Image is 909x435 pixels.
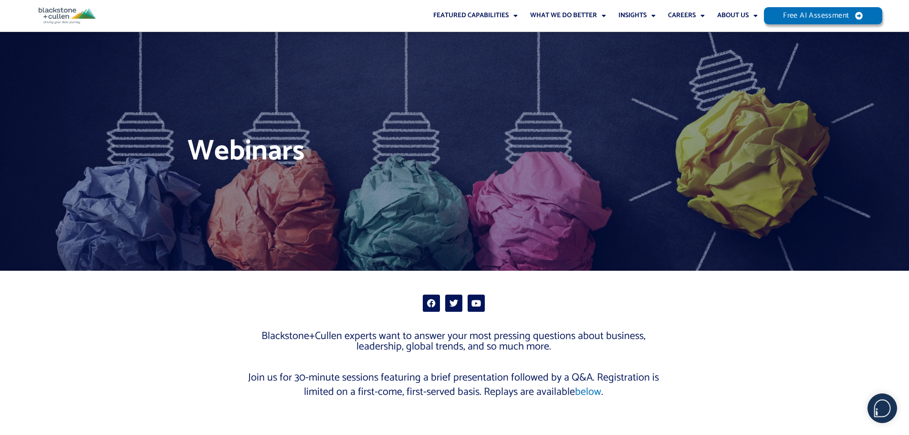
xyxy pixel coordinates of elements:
a: below [575,383,601,401]
img: users%2F5SSOSaKfQqXq3cFEnIZRYMEs4ra2%2Fmedia%2Fimages%2F-Bulle%20blanche%20sans%20fond%20%2B%20ma... [868,394,897,423]
span: Free AI Assessment [783,12,849,20]
p: Join us for 30-minute sessions featuring a brief presentation followed by a Q&A. Registration is ... [242,371,665,399]
h1: Webinars [188,131,461,171]
p: Blackstone+Cullen experts want to answer your most pressing questions about business, leadership,... [251,331,655,352]
a: Free AI Assessment [764,7,882,24]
